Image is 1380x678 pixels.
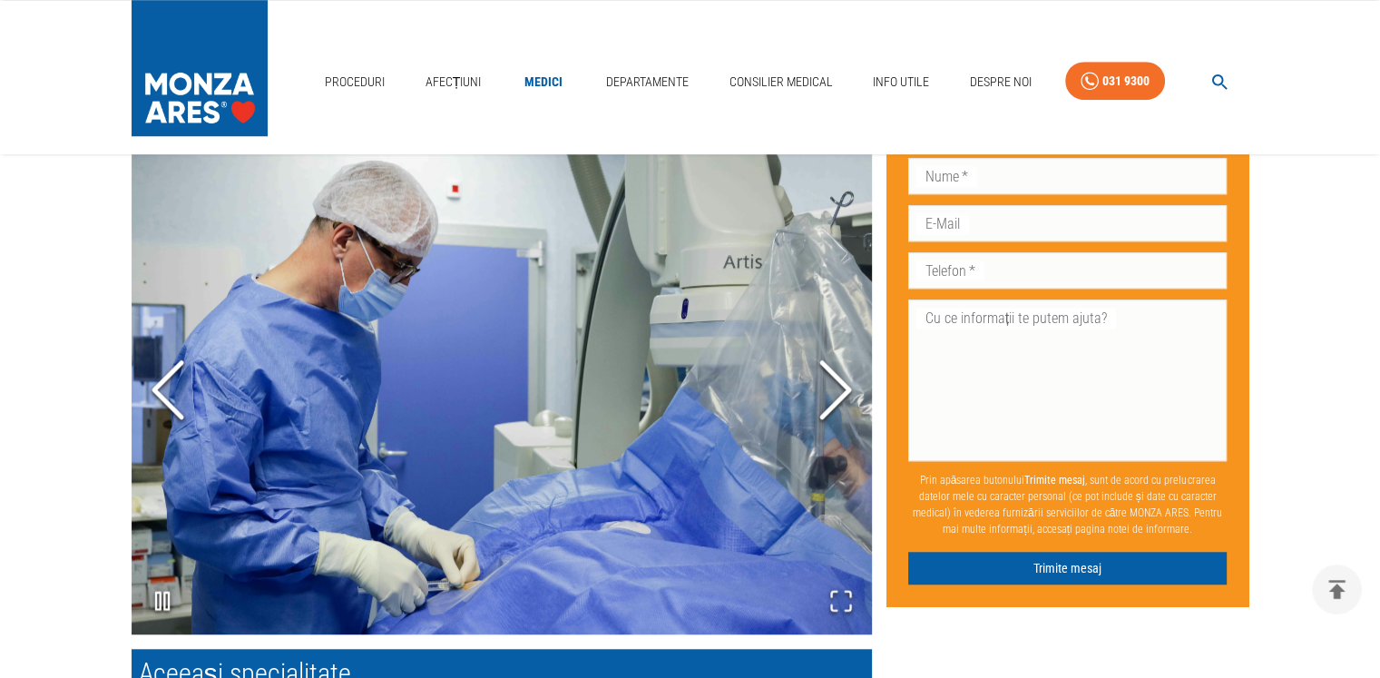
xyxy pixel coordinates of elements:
a: Despre Noi [963,64,1039,101]
a: Proceduri [318,64,392,101]
a: Consilier Medical [721,64,839,101]
div: 031 9300 [1102,70,1150,93]
a: 031 9300 [1065,62,1165,101]
button: Next Slide [799,290,872,492]
b: Trimite mesaj [1024,474,1085,486]
a: Afecțiuni [418,64,489,101]
button: Play or Pause Slideshow [132,570,193,634]
img: Zoulbx5LeNNTw5FX__S010072.jpg [132,148,872,634]
button: Open Fullscreen [810,570,872,634]
a: Departamente [599,64,696,101]
button: Previous Slide [132,290,204,492]
button: Trimite mesaj [908,552,1228,585]
a: Medici [514,64,573,101]
div: Go to Slide 3 [132,148,872,634]
button: delete [1312,565,1362,614]
a: Info Utile [866,64,936,101]
p: Prin apăsarea butonului , sunt de acord cu prelucrarea datelor mele cu caracter personal (ce pot ... [908,465,1228,545]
